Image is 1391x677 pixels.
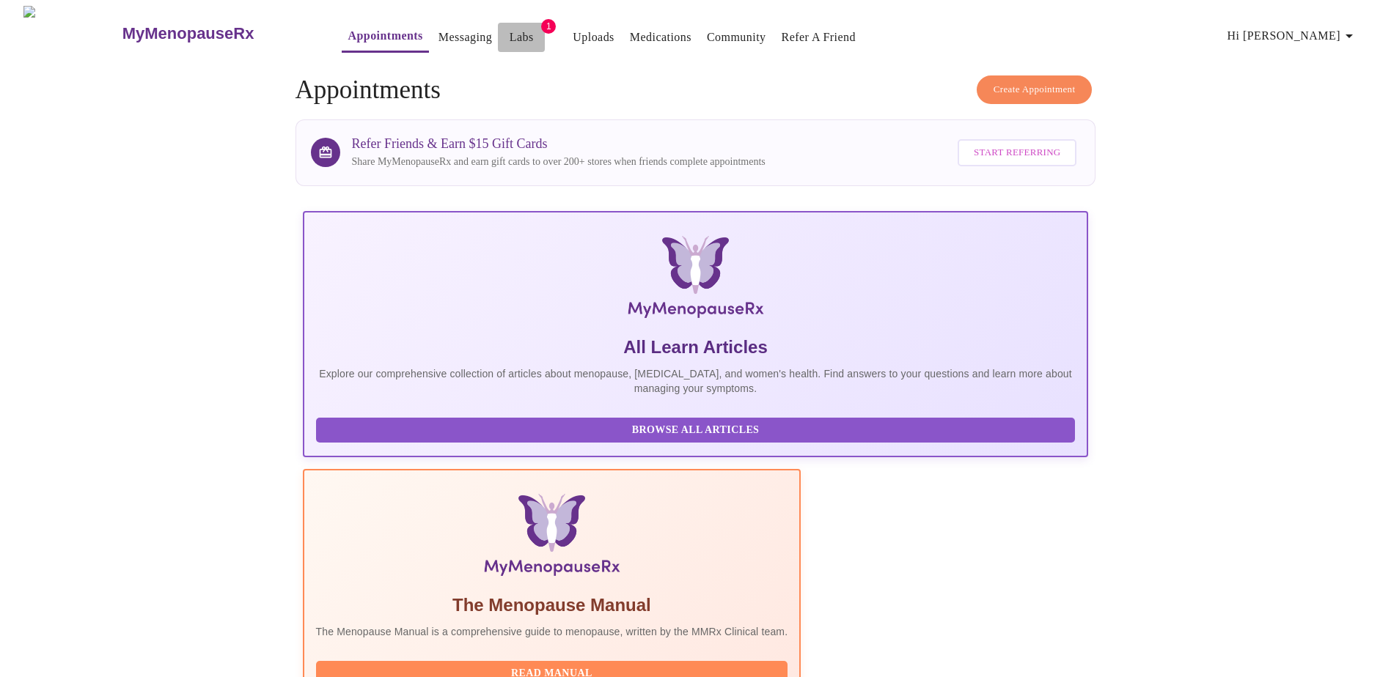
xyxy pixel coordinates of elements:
a: Community [707,27,766,48]
button: Browse All Articles [316,418,1076,443]
button: Uploads [567,23,620,52]
a: Messaging [438,27,492,48]
span: 1 [541,19,556,34]
button: Start Referring [958,139,1076,166]
a: Appointments [348,26,422,46]
img: MyMenopauseRx Logo [23,6,120,61]
img: Menopause Manual [391,494,713,582]
span: Start Referring [974,144,1060,161]
a: Refer a Friend [782,27,856,48]
a: Uploads [573,27,614,48]
h5: All Learn Articles [316,336,1076,359]
h4: Appointments [296,75,1096,105]
a: Medications [630,27,691,48]
span: Create Appointment [994,81,1076,98]
span: Hi [PERSON_NAME] [1227,26,1358,46]
a: Labs [510,27,534,48]
button: Appointments [342,21,428,53]
p: The Menopause Manual is a comprehensive guide to menopause, written by the MMRx Clinical team. [316,624,788,639]
p: Share MyMenopauseRx and earn gift cards to over 200+ stores when friends complete appointments [352,155,766,169]
h3: Refer Friends & Earn $15 Gift Cards [352,136,766,152]
a: Start Referring [954,132,1080,174]
h5: The Menopause Manual [316,593,788,617]
span: Browse All Articles [331,421,1061,440]
p: Explore our comprehensive collection of articles about menopause, [MEDICAL_DATA], and women's hea... [316,366,1076,396]
a: Browse All Articles [316,423,1079,435]
button: Hi [PERSON_NAME] [1222,21,1364,51]
img: MyMenopauseRx Logo [434,236,958,324]
button: Refer a Friend [776,23,862,52]
button: Medications [624,23,697,52]
a: MyMenopauseRx [120,8,312,59]
button: Labs [498,23,545,52]
button: Community [701,23,772,52]
h3: MyMenopauseRx [122,24,254,43]
button: Messaging [433,23,498,52]
button: Create Appointment [977,75,1093,104]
